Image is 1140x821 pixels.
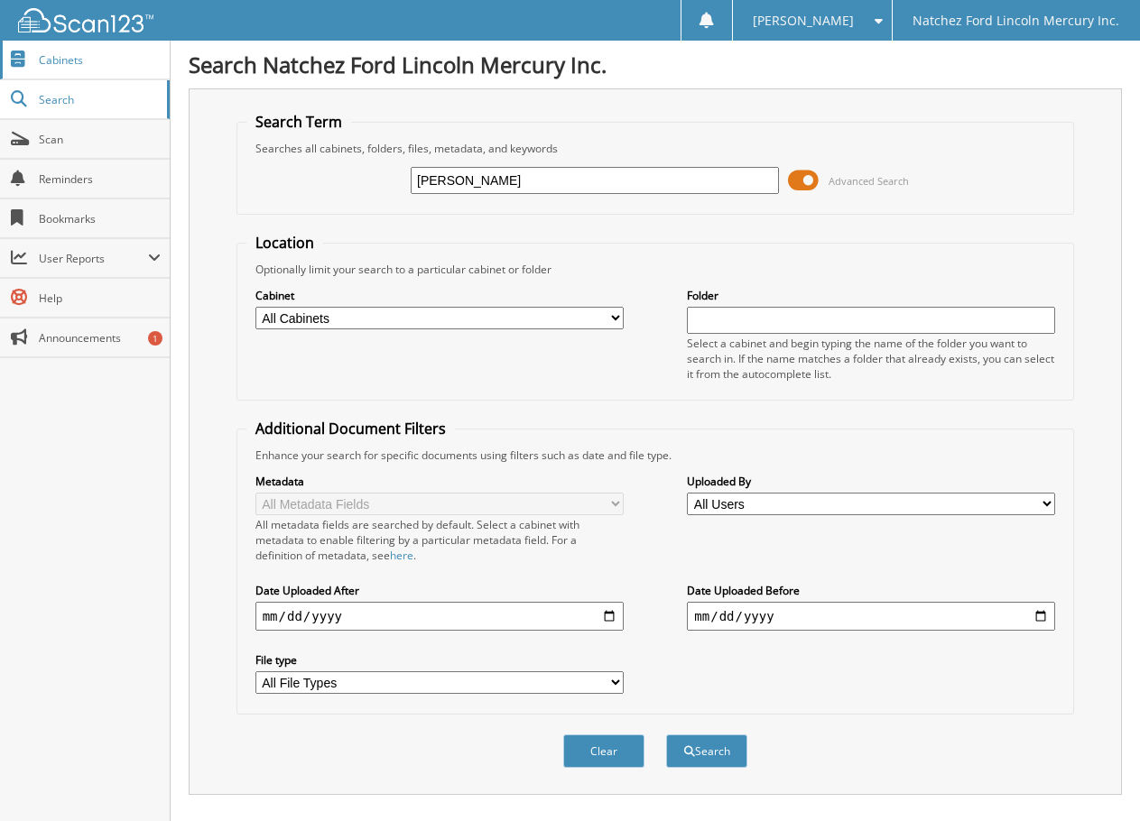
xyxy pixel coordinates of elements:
label: File type [255,652,624,668]
span: [PERSON_NAME] [753,15,854,26]
img: scan123-logo-white.svg [18,8,153,32]
div: Searches all cabinets, folders, files, metadata, and keywords [246,141,1065,156]
button: Clear [563,734,644,768]
span: Reminders [39,171,161,187]
label: Date Uploaded After [255,583,624,598]
button: Search [666,734,747,768]
div: Optionally limit your search to a particular cabinet or folder [246,262,1065,277]
input: end [687,602,1055,631]
span: Announcements [39,330,161,346]
h1: Search Natchez Ford Lincoln Mercury Inc. [189,50,1122,79]
span: User Reports [39,251,148,266]
div: All metadata fields are searched by default. Select a cabinet with metadata to enable filtering b... [255,517,624,563]
a: here [390,548,413,563]
div: 1 [148,331,162,346]
label: Uploaded By [687,474,1055,489]
span: Natchez Ford Lincoln Mercury Inc. [913,15,1119,26]
span: Help [39,291,161,306]
label: Metadata [255,474,624,489]
span: Scan [39,132,161,147]
span: Advanced Search [829,174,909,188]
legend: Location [246,233,323,253]
label: Folder [687,288,1055,303]
legend: Additional Document Filters [246,419,455,438]
span: Bookmarks [39,211,161,226]
span: Cabinets [39,52,161,68]
div: Select a cabinet and begin typing the name of the folder you want to search in. If the name match... [687,336,1055,382]
input: start [255,602,624,631]
label: Cabinet [255,288,624,303]
label: Date Uploaded Before [687,583,1055,598]
legend: Search Term [246,112,351,132]
div: Enhance your search for specific documents using filters such as date and file type. [246,447,1065,463]
span: Search [39,92,158,107]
